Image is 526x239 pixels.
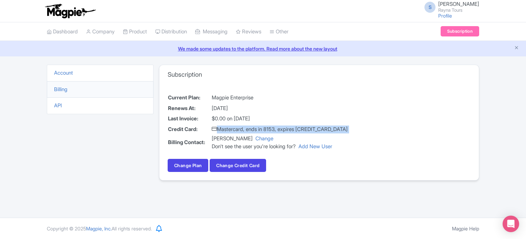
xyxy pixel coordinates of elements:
[441,26,479,36] a: Subscription
[270,22,288,41] a: Other
[168,113,211,124] th: Last Invoice:
[168,93,211,103] th: Current Plan:
[438,13,452,19] a: Profile
[452,226,479,231] a: Magpie Help
[210,159,266,172] button: Change Credit Card
[211,134,348,151] td: [PERSON_NAME]
[47,22,78,41] a: Dashboard
[123,22,147,41] a: Product
[168,134,211,151] th: Billing Contact:
[86,226,112,231] span: Magpie, Inc.
[54,69,73,76] a: Account
[298,143,332,150] a: Add New User
[43,225,156,232] div: Copyright © 2025 All rights reserved.
[420,1,479,12] a: S [PERSON_NAME] Rayna Tours
[168,159,208,172] a: Change Plan
[236,22,261,41] a: Reviews
[4,45,522,52] a: We made some updates to the platform. Read more about the new layout
[211,113,348,124] td: $0.00 on [DATE]
[155,22,187,41] a: Distribution
[54,86,67,93] a: Billing
[438,8,479,12] small: Rayna Tours
[424,2,435,13] span: S
[514,44,519,52] button: Close announcement
[168,124,211,135] th: Credit Card:
[255,135,273,142] a: Change
[212,143,348,151] div: Don't see the user you're looking for?
[195,22,228,41] a: Messaging
[54,102,62,109] a: API
[211,93,348,103] td: Magpie Enterprise
[503,216,519,232] div: Open Intercom Messenger
[438,1,479,7] span: [PERSON_NAME]
[211,103,348,114] td: [DATE]
[211,124,348,135] td: Mastercard, ends in 8153, expires [CREDIT_CARD_DATA]
[168,71,202,78] h3: Subscription
[86,22,115,41] a: Company
[43,3,97,19] img: logo-ab69f6fb50320c5b225c76a69d11143b.png
[168,103,211,114] th: Renews At:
